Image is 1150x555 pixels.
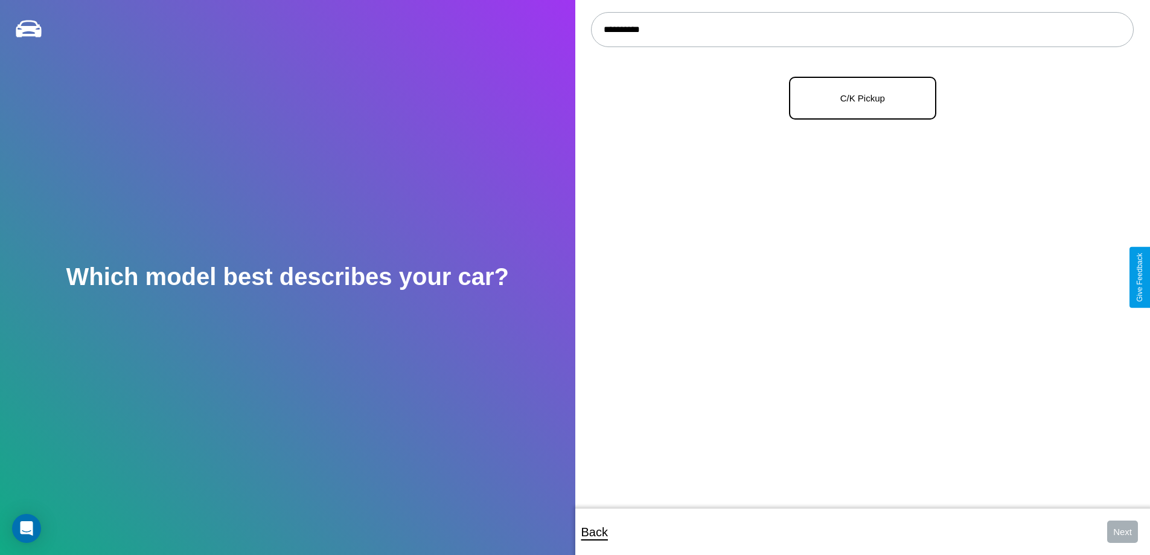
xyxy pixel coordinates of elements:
[581,521,608,543] p: Back
[1136,253,1144,302] div: Give Feedback
[66,263,509,290] h2: Which model best describes your car?
[12,514,41,543] div: Open Intercom Messenger
[802,90,923,106] p: C/K Pickup
[1107,521,1138,543] button: Next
